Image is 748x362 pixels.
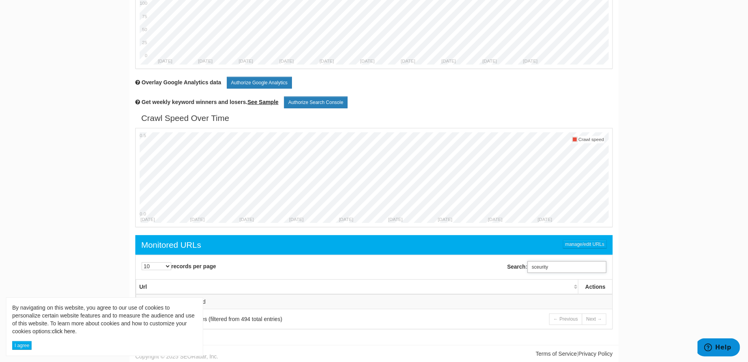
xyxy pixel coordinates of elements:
[549,314,582,325] a: ← Previous
[142,79,221,85] span: Overlay chart with Google Analytics data
[12,304,197,335] div: By navigating on this website, you agree to our use of cookies to personalize certain website fea...
[142,315,364,323] div: Showing 0 to 0 of 0 entries (filtered from 494 total entries)
[136,294,613,309] td: No matching records found
[582,314,606,325] a: Next →
[578,280,613,295] th: Actions
[129,350,374,360] div: Copyright © 2025 SEORadar, Inc.
[284,97,348,108] a: Authorize Search Console
[563,240,607,249] a: manage/edit URLs
[536,351,577,357] a: Terms of Service
[698,338,740,358] iframe: Opens a widget where you can find more information
[578,351,613,357] a: Privacy Policy
[247,99,279,105] a: See Sample
[374,350,619,358] div: |
[578,136,604,143] td: Crawl speed
[142,99,279,105] span: Get weekly keyword winners and losers.
[527,261,606,273] input: Search:
[52,328,75,334] a: click here
[142,262,216,270] label: records per page
[507,261,606,273] label: Search:
[136,280,578,295] th: Url: activate to sort column ascending
[142,262,171,270] select: records per page
[227,77,292,89] a: Authorize Google Analytics
[141,239,201,251] div: Monitored URLs
[141,112,229,124] div: Crawl Speed Over Time
[12,341,32,350] button: I agree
